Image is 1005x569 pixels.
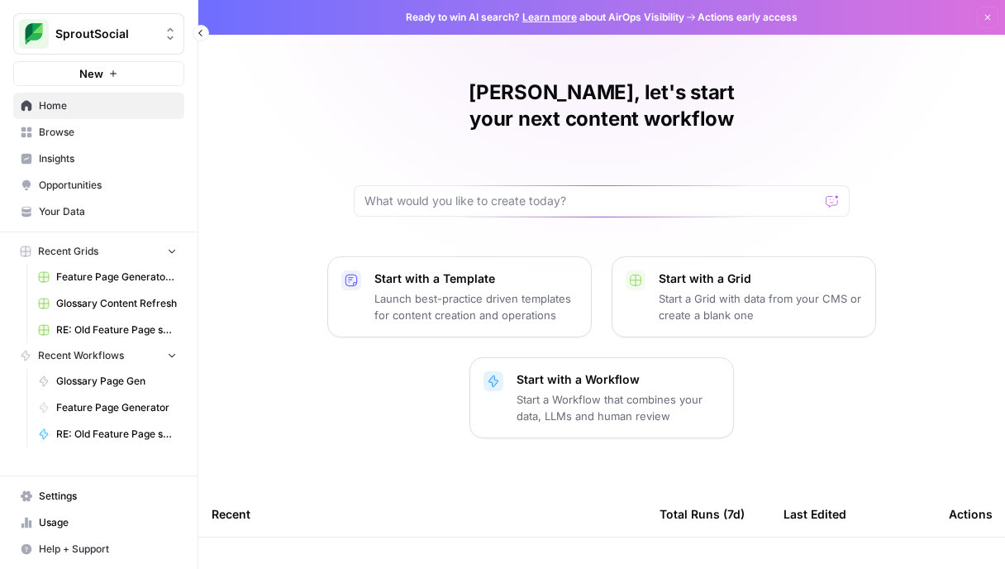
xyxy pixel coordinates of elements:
a: Settings [13,483,184,509]
div: Actions [949,491,993,537]
button: Start with a TemplateLaunch best-practice driven templates for content creation and operations [327,256,592,337]
span: Opportunities [39,178,177,193]
p: Launch best-practice driven templates for content creation and operations [374,290,578,323]
div: Recent [212,491,633,537]
p: Start with a Grid [659,270,862,287]
a: Feature Page Generator Grid [31,264,184,290]
a: Learn more [522,11,577,23]
button: Help + Support [13,536,184,562]
button: Start with a GridStart a Grid with data from your CMS or create a blank one [612,256,876,337]
span: Actions early access [698,10,798,25]
span: Recent Workflows [38,348,124,363]
button: Start with a WorkflowStart a Workflow that combines your data, LLMs and human review [469,357,734,438]
span: Your Data [39,204,177,219]
a: Usage [13,509,184,536]
div: Total Runs (7d) [660,491,745,537]
button: Recent Grids [13,239,184,264]
p: Start with a Template [374,270,578,287]
a: Feature Page Generator [31,394,184,421]
span: New [79,65,103,82]
img: SproutSocial Logo [19,19,49,49]
h1: [PERSON_NAME], let's start your next content workflow [354,79,850,132]
button: Recent Workflows [13,343,184,368]
span: RE: Old Feature Page scrape and markdown Grid [56,323,177,337]
p: Start a Workflow that combines your data, LLMs and human review [517,391,720,424]
span: Browse [39,125,177,140]
a: Browse [13,119,184,146]
p: Start with a Workflow [517,371,720,388]
span: Insights [39,151,177,166]
a: Opportunities [13,172,184,198]
span: Feature Page Generator Grid [56,270,177,284]
span: Settings [39,489,177,504]
div: Last Edited [784,491,846,537]
span: Glossary Page Gen [56,374,177,389]
a: RE: Old Feature Page scrape and markdown [31,421,184,447]
span: Recent Grids [38,244,98,259]
span: Ready to win AI search? about AirOps Visibility [406,10,684,25]
a: Insights [13,146,184,172]
span: Usage [39,515,177,530]
button: Workspace: SproutSocial [13,13,184,55]
span: SproutSocial [55,26,155,42]
span: Feature Page Generator [56,400,177,415]
a: Home [13,93,184,119]
input: What would you like to create today? [364,193,819,209]
span: Help + Support [39,542,177,557]
span: Home [39,98,177,113]
span: RE: Old Feature Page scrape and markdown [56,427,177,442]
a: Your Data [13,198,184,225]
button: New [13,61,184,86]
span: Glossary Content Refresh [56,296,177,311]
p: Start a Grid with data from your CMS or create a blank one [659,290,862,323]
a: RE: Old Feature Page scrape and markdown Grid [31,317,184,343]
a: Glossary Content Refresh [31,290,184,317]
a: Glossary Page Gen [31,368,184,394]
